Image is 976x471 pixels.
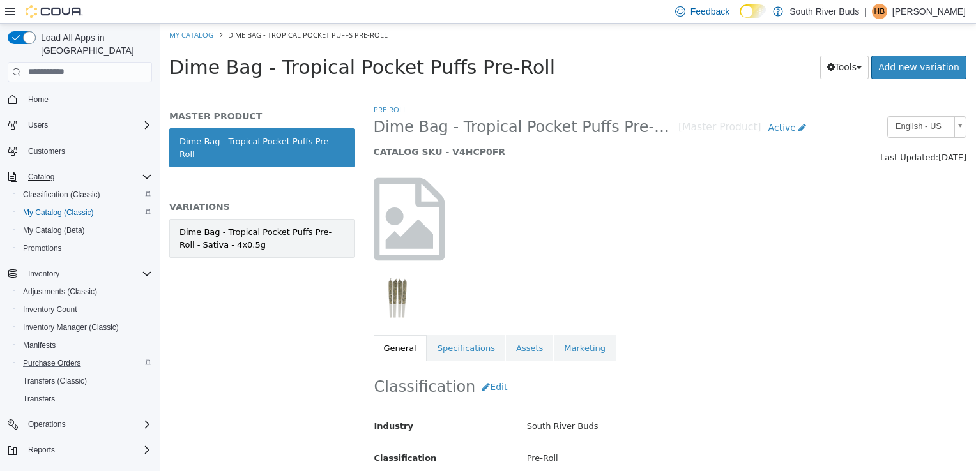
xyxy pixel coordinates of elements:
span: Users [28,120,48,130]
button: Inventory [23,266,65,281]
span: Catalog [28,172,54,182]
a: Dime Bag - Tropical Pocket Puffs Pre-Roll [10,105,195,144]
span: HB [874,4,885,19]
button: Reports [23,442,60,458]
span: My Catalog (Beta) [23,225,85,235]
span: Feedback [690,5,729,18]
span: Adjustments (Classic) [18,284,152,299]
a: Adjustments (Classic) [18,284,102,299]
span: Inventory Manager (Classic) [23,322,119,333]
span: Transfers [18,391,152,407]
button: Transfers [13,390,157,408]
span: Dime Bag - Tropical Pocket Puffs Pre-Roll [68,6,228,16]
span: Promotions [18,241,152,256]
button: Customers [3,142,157,160]
button: Inventory Count [13,301,157,318]
span: Home [23,91,152,107]
span: Classification (Classic) [23,190,100,200]
span: My Catalog (Beta) [18,223,152,238]
p: [PERSON_NAME] [892,4,966,19]
p: | [864,4,867,19]
span: Purchase Orders [18,355,152,371]
h5: CATALOG SKU - V4HCP0FR [214,123,654,134]
span: English - US [728,93,789,113]
p: South River Buds [789,4,859,19]
span: Dark Mode [740,18,740,19]
button: Inventory Manager (Classic) [13,318,157,336]
span: My Catalog (Classic) [23,207,94,218]
span: Customers [28,146,65,156]
span: Manifests [23,340,56,350]
a: Home [23,92,54,107]
a: Classification (Classic) [18,187,105,202]
button: Transfers (Classic) [13,372,157,390]
a: My Catalog (Classic) [18,205,99,220]
button: Catalog [23,169,59,184]
button: Edit [316,352,355,375]
a: Marketing [394,311,456,338]
span: Reports [28,445,55,455]
h2: Classification [215,352,807,375]
span: Dime Bag - Tropical Pocket Puffs Pre-Roll [10,33,395,55]
a: My Catalog (Beta) [18,223,90,238]
button: Inventory [3,265,157,283]
span: Classification [215,430,277,439]
span: Adjustments (Classic) [23,287,97,297]
span: Active [609,99,636,109]
h5: VARIATIONS [10,177,195,189]
span: Inventory Count [23,304,77,315]
button: My Catalog (Classic) [13,204,157,221]
span: Dime Bag - Tropical Pocket Puffs Pre-Roll [214,94,519,114]
button: Tools [660,32,710,56]
a: General [214,311,267,338]
button: Manifests [13,336,157,354]
span: Last Updated: [721,129,779,138]
button: Promotions [13,239,157,257]
span: Reports [23,442,152,458]
button: My Catalog (Beta) [13,221,157,239]
button: Home [3,90,157,108]
input: Dark Mode [740,4,766,18]
img: Cova [26,5,83,18]
small: [Master Product] [519,99,602,109]
span: Purchase Orders [23,358,81,368]
span: Transfers (Classic) [23,376,87,386]
span: Transfers [23,394,55,404]
span: Inventory [28,269,59,279]
span: Manifests [18,338,152,353]
a: Inventory Manager (Classic) [18,320,124,335]
h5: MASTER PRODUCT [10,87,195,98]
span: Load All Apps in [GEOGRAPHIC_DATA] [36,31,152,57]
div: South River Buds [358,392,816,414]
span: Customers [23,143,152,159]
span: Promotions [23,243,62,253]
a: Inventory Count [18,302,82,317]
a: Purchase Orders [18,355,86,371]
button: Catalog [3,168,157,186]
span: My Catalog (Classic) [18,205,152,220]
a: Pre-Roll [214,81,247,91]
a: Add new variation [712,32,807,56]
button: Users [3,116,157,134]
button: Classification (Classic) [13,186,157,204]
span: Inventory [23,266,152,281]
span: Industry [215,398,254,407]
span: Inventory Manager (Classic) [18,320,152,335]
button: Purchase Orders [13,354,157,372]
button: Adjustments (Classic) [13,283,157,301]
button: Operations [3,415,157,433]
span: Home [28,94,49,105]
a: English - US [728,93,807,114]
a: Specifications [268,311,346,338]
a: Promotions [18,241,67,256]
div: Pre-Roll [358,424,816,446]
span: Operations [23,417,152,432]
span: Catalog [23,169,152,184]
a: Manifests [18,338,61,353]
div: Dime Bag - Tropical Pocket Puffs Pre-Roll - Sativa - 4x0.5g [20,202,185,227]
span: [DATE] [779,129,807,138]
button: Operations [23,417,71,432]
span: Inventory Count [18,302,152,317]
a: My Catalog [10,6,54,16]
span: Classification (Classic) [18,187,152,202]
